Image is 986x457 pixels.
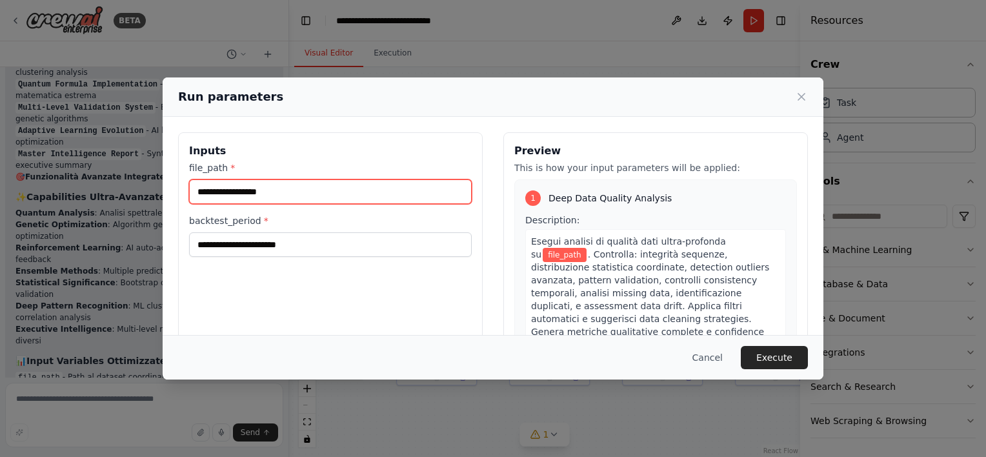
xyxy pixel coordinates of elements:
h3: Preview [514,143,797,159]
h3: Inputs [189,143,472,159]
label: file_path [189,161,472,174]
p: This is how your input parameters will be applied: [514,161,797,174]
div: 1 [525,190,541,206]
span: Description: [525,215,579,225]
span: Deep Data Quality Analysis [548,192,672,205]
label: backtest_period [189,214,472,227]
span: Variable: file_path [543,248,587,262]
h2: Run parameters [178,88,283,106]
span: Esegui analisi di qualità dati ultra-profonda su [531,236,726,259]
button: Execute [741,346,808,369]
button: Cancel [682,346,733,369]
span: . Controlla: integrità sequenze, distribuzione statistica coordinate, detection outliers avanzata... [531,249,769,350]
